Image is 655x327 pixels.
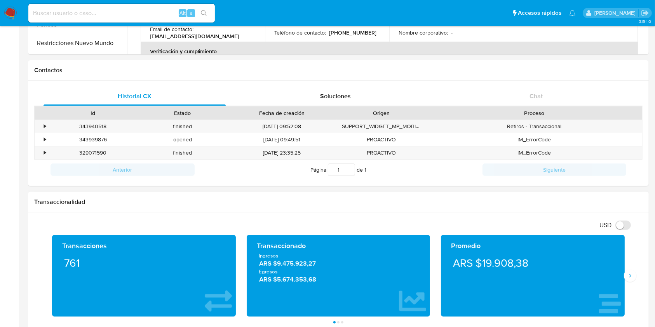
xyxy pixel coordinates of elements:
div: PROACTIVO [336,133,426,146]
span: Página de [310,163,366,176]
p: Teléfono de contacto : [274,29,326,36]
div: [DATE] 09:52:08 [227,120,336,133]
button: Tarjetas [30,52,127,71]
div: • [44,123,46,130]
p: Email de contacto : [150,26,193,33]
div: 343939876 [48,133,138,146]
div: Origen [342,109,421,117]
span: Historial CX [118,92,152,101]
span: Alt [179,9,186,17]
div: IM_ErrorCode [426,133,642,146]
div: IM_ErrorCode [426,146,642,159]
div: opened [138,133,228,146]
input: Buscar usuario o caso... [28,8,215,18]
button: Restricciones Nuevo Mundo [30,34,127,52]
div: 329071590 [48,146,138,159]
p: agustina.viggiano@mercadolibre.com [594,9,638,17]
p: [PHONE_NUMBER] [329,29,376,36]
button: Siguiente [483,163,627,176]
div: Retiros - Transaccional [426,120,642,133]
div: 343940518 [48,120,138,133]
div: [DATE] 09:49:51 [227,133,336,146]
a: Salir [641,9,649,17]
span: 1 [364,166,366,174]
span: Accesos rápidos [518,9,561,17]
p: [EMAIL_ADDRESS][DOMAIN_NAME] [150,33,239,40]
div: finished [138,120,228,133]
div: finished [138,146,228,159]
th: Verificación y cumplimiento [141,42,638,61]
div: PROACTIVO [336,146,426,159]
div: • [44,149,46,157]
span: Chat [530,92,543,101]
p: - [451,29,453,36]
a: Notificaciones [569,10,576,16]
span: Soluciones [320,92,351,101]
div: SUPPORT_WIDGET_MP_MOBILE [336,120,426,133]
div: • [44,136,46,143]
div: [DATE] 23:35:25 [227,146,336,159]
button: search-icon [196,8,212,19]
h1: Contactos [34,66,643,74]
p: Nombre corporativo : [399,29,448,36]
div: Id [54,109,132,117]
button: Anterior [51,163,195,176]
div: Proceso [432,109,637,117]
div: Estado [143,109,222,117]
div: Fecha de creación [233,109,331,117]
h1: Transaccionalidad [34,198,643,206]
span: s [190,9,192,17]
span: 3.154.0 [639,18,651,24]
